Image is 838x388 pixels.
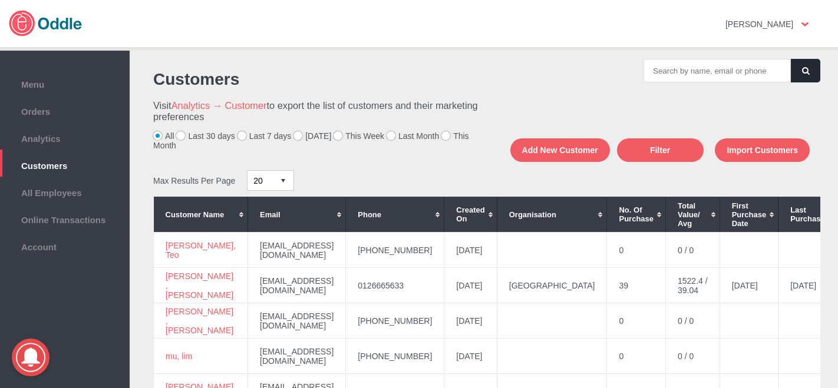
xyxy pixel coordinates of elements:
td: 39 [607,268,666,303]
span: Analytics [6,131,124,144]
img: user-option-arrow.png [801,22,809,26]
th: Phone [346,197,444,232]
th: Last Purchase [778,197,837,232]
strong: [PERSON_NAME] [725,19,793,29]
label: [DATE] [293,131,331,141]
td: [EMAIL_ADDRESS][DOMAIN_NAME] [248,268,346,303]
th: Customer Name [154,197,248,232]
span: Account [6,239,124,252]
button: Filter [617,138,704,162]
td: [PHONE_NUMBER] [346,303,444,339]
input: Search by name, email or phone [644,59,791,82]
th: No. of Purchase [607,197,666,232]
td: [DATE] [778,268,837,303]
label: This Week [334,131,384,141]
td: 0 / 0 [666,303,720,339]
td: [GEOGRAPHIC_DATA] [497,268,607,303]
td: 0 / 0 [666,339,720,374]
td: 0 [607,339,666,374]
td: 0 [607,303,666,339]
button: Import Customers [715,138,810,162]
th: Total Value/ Avg [666,197,720,232]
th: Email [248,197,346,232]
a: Analytics → Customer [171,100,267,111]
th: First Purchase Date [720,197,778,232]
span: Customers [6,158,124,171]
span: Orders [6,104,124,117]
a: [PERSON_NAME] , [PERSON_NAME] [166,307,233,335]
td: [PHONE_NUMBER] [346,339,444,374]
label: Last Month [387,131,439,141]
td: 0 [607,233,666,268]
button: Add New Customer [510,138,610,162]
td: [PHONE_NUMBER] [346,233,444,268]
label: Last 30 days [176,131,235,141]
td: [EMAIL_ADDRESS][DOMAIN_NAME] [248,303,346,339]
th: Created On [444,197,497,232]
label: Last 7 days [237,131,292,141]
span: Online Transactions [6,212,124,225]
label: All [153,131,174,141]
td: [EMAIL_ADDRESS][DOMAIN_NAME] [248,339,346,374]
td: [DATE] [444,303,497,339]
td: [DATE] [444,339,497,374]
td: 1522.4 / 39.04 [666,268,720,303]
span: All Employees [6,185,124,198]
h3: Visit to export the list of customers and their marketing preferences [153,100,478,122]
td: [DATE] [444,233,497,268]
td: [EMAIL_ADDRESS][DOMAIN_NAME] [248,233,346,268]
label: This Month [153,131,469,150]
a: [PERSON_NAME], Teo [166,241,236,260]
td: [DATE] [444,268,497,303]
h1: Customers [153,70,478,89]
td: 0126665633 [346,268,444,303]
td: [DATE] [720,268,778,303]
span: Max Results Per Page [153,176,235,185]
td: 0 / 0 [666,233,720,268]
th: Organisation [497,197,607,232]
a: mu, lim [166,351,192,361]
a: [PERSON_NAME] , [PERSON_NAME] [166,271,233,300]
span: Menu [6,77,124,89]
